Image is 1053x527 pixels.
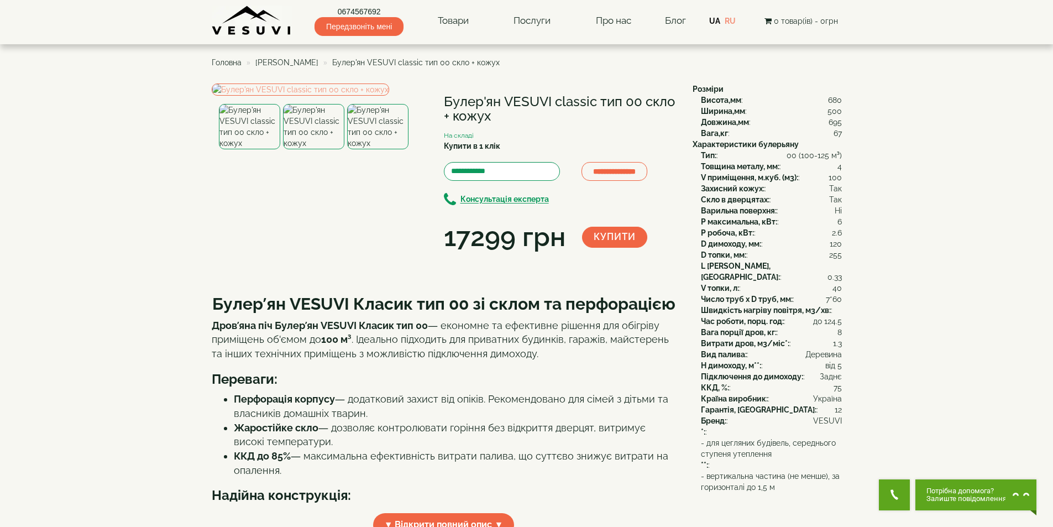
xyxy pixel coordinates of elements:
img: Булер'ян VESUVI classic тип 00 скло + кожух [212,84,389,96]
b: Характеристики булерьяну [693,140,799,149]
span: - для цегляних будівель, середнього ступеня утеплення [701,437,842,460]
span: Заднє [820,371,842,382]
a: Товари [427,8,480,34]
div: : [701,238,842,249]
li: — дозволяє контролювати горіння без відкриття дверцят, витримує високі температури. [234,421,676,449]
div: : [701,249,842,260]
span: 40 [832,283,842,294]
b: Консультація експерта [460,195,549,204]
div: : [701,349,842,360]
span: 8 [837,327,842,338]
span: 0.33 [827,272,842,283]
b: Висота,мм [701,96,741,105]
b: D димоходу, мм: [701,239,761,248]
span: 500 [827,106,842,117]
span: Деревина [805,349,842,360]
div: : [701,316,842,327]
a: [PERSON_NAME] [255,58,318,67]
span: 4 [837,161,842,172]
span: Так [829,183,842,194]
div: : [701,404,842,415]
div: : [701,294,842,305]
div: : [701,437,842,471]
div: : [701,205,842,216]
span: 67 [834,128,842,139]
b: Бренд: [701,416,726,425]
b: Надійна конструкція: [212,487,351,503]
b: Країна виробник: [701,394,768,403]
div: : [701,227,842,238]
span: Булер'ян VESUVI classic тип 00 скло + кожух [332,58,500,67]
button: 0 товар(ів) - 0грн [761,15,841,27]
button: Get Call button [879,479,910,510]
b: D топки, мм: [701,251,746,259]
div: : [701,172,842,183]
b: Варильна поверхня: [701,206,777,215]
div: : [701,150,842,161]
b: Розміри [693,85,724,93]
div: : [701,260,842,283]
div: : [701,95,842,106]
button: Купити [582,227,647,248]
span: Ні [835,205,842,216]
strong: ККД до 85% [234,450,291,462]
div: : [701,415,842,426]
b: P максимальна, кВт: [701,217,777,226]
button: Chat button [915,479,1036,510]
b: Довжина,мм [701,118,749,127]
b: Вага порції дров, кг: [701,328,777,337]
b: Тип: [701,151,716,160]
span: 1.3 [833,338,842,349]
b: Число труб x D труб, мм: [701,295,793,304]
div: : [701,327,842,338]
span: від 5 [825,360,842,371]
span: 00 (100-125 м³) [787,150,842,161]
div: : [701,426,842,437]
span: 680 [828,95,842,106]
div: 17299 грн [444,218,565,256]
label: Купити в 1 клік [444,140,500,152]
span: Передзвоніть мені [315,17,404,36]
div: : [701,161,842,172]
strong: 100 м³ [321,333,352,345]
img: content [212,6,292,36]
p: — економне та ефективне рішення для обігріву приміщень об'ємом до . Ідеально підходить для приват... [212,319,676,361]
b: Булер’ян VESUVI Класик тип 00 зі склом та перфорацією [212,294,675,314]
div: : [701,117,842,128]
span: 255 [829,249,842,260]
div: : [701,371,842,382]
div: : [701,283,842,294]
span: 0 товар(ів) - 0грн [774,17,838,25]
span: Україна [813,393,842,404]
h1: Булер'ян VESUVI classic тип 00 скло + кожух [444,95,676,124]
span: Залиште повідомлення [926,495,1007,503]
a: Про нас [585,8,642,34]
strong: Дров’яна піч Булер’ян VESUVI Класик тип 00 [212,320,428,331]
b: Товщина металу, мм: [701,162,779,171]
b: V топки, л: [701,284,739,293]
b: Швидкість нагріву повітря, м3/хв: [701,306,831,315]
img: Булер'ян VESUVI classic тип 00 скло + кожух [219,104,280,149]
div: : [701,360,842,371]
strong: Перфорація корпусу [234,393,335,405]
span: 75 [834,382,842,393]
a: Блог [665,15,686,26]
b: P робоча, кВт: [701,228,754,237]
b: Підключення до димоходу: [701,372,803,381]
a: Головна [212,58,242,67]
span: 6 [837,216,842,227]
div: : [701,216,842,227]
div: : [701,382,842,393]
b: Вид палива: [701,350,747,359]
b: Ширина,мм [701,107,745,116]
span: 2.6 [832,227,842,238]
img: Булер'ян VESUVI classic тип 00 скло + кожух [347,104,408,149]
b: Витрати дров, м3/міс*: [701,339,789,348]
a: RU [725,17,736,25]
strong: Жаростійке скло [234,422,318,434]
li: — додатковий захист від опіків. Рекомендовано для сімей з дітьми та власників домашніх тварин. [234,392,676,420]
b: H димоходу, м**: [701,361,761,370]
